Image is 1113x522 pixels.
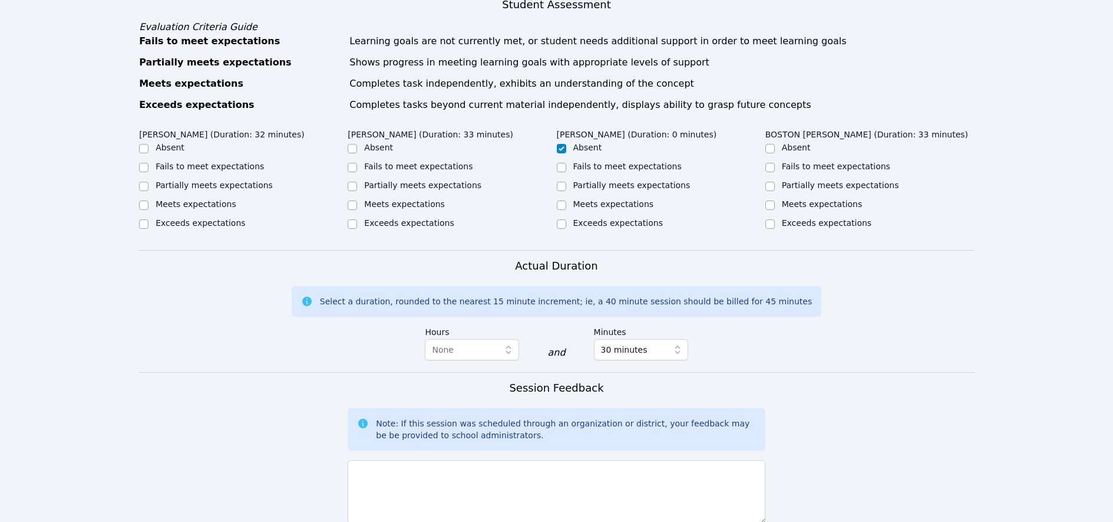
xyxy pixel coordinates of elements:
[765,124,968,142] legend: BOSTON [PERSON_NAME] (Duration: 33 minutes)
[139,98,342,112] div: Exceeds expectations
[156,199,236,209] label: Meets expectations
[348,124,513,142] legend: [PERSON_NAME] (Duration: 33 minutes)
[139,20,974,34] div: Evaluation Criteria Guide
[547,346,565,360] div: and
[515,258,597,274] h3: Actual Duration
[364,143,393,152] label: Absent
[320,296,812,307] div: Select a duration, rounded to the nearest 15 minute increment; ie, a 40 minute session should be ...
[156,180,273,190] label: Partially meets expectations
[573,143,602,152] label: Absent
[376,418,755,441] div: Note: If this session was scheduled through an organization or district, your feedback may be be ...
[782,199,863,209] label: Meets expectations
[782,218,871,228] label: Exceeds expectations
[594,339,688,360] button: 30 minutes
[782,162,890,171] label: Fails to meet expectations
[364,199,445,209] label: Meets expectations
[349,98,974,112] div: Completes tasks beyond current material independently, displays ability to grasp future concepts
[349,34,974,48] div: Learning goals are not currently met, or student needs additional support in order to meet learni...
[364,180,481,190] label: Partially meets expectations
[432,345,454,354] span: None
[425,339,519,360] button: None
[349,55,974,70] div: Shows progress in meeting learning goals with appropriate levels of support
[139,34,342,48] div: Fails to meet expectations
[573,218,663,228] label: Exceeds expectations
[509,380,603,396] h3: Session Feedback
[349,77,974,91] div: Completes task independently, exhibits an understanding of the concept
[573,199,654,209] label: Meets expectations
[139,124,305,142] legend: [PERSON_NAME] (Duration: 32 minutes)
[557,124,717,142] legend: [PERSON_NAME] (Duration: 0 minutes)
[425,321,519,339] label: Hours
[156,143,184,152] label: Absent
[594,321,688,339] label: Minutes
[139,55,342,70] div: Partially meets expectations
[364,218,454,228] label: Exceeds expectations
[573,180,691,190] label: Partially meets expectations
[782,143,811,152] label: Absent
[139,77,342,91] div: Meets expectations
[601,343,648,357] span: 30 minutes
[156,218,245,228] label: Exceeds expectations
[573,162,682,171] label: Fails to meet expectations
[156,162,264,171] label: Fails to meet expectations
[364,162,473,171] label: Fails to meet expectations
[782,180,899,190] label: Partially meets expectations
